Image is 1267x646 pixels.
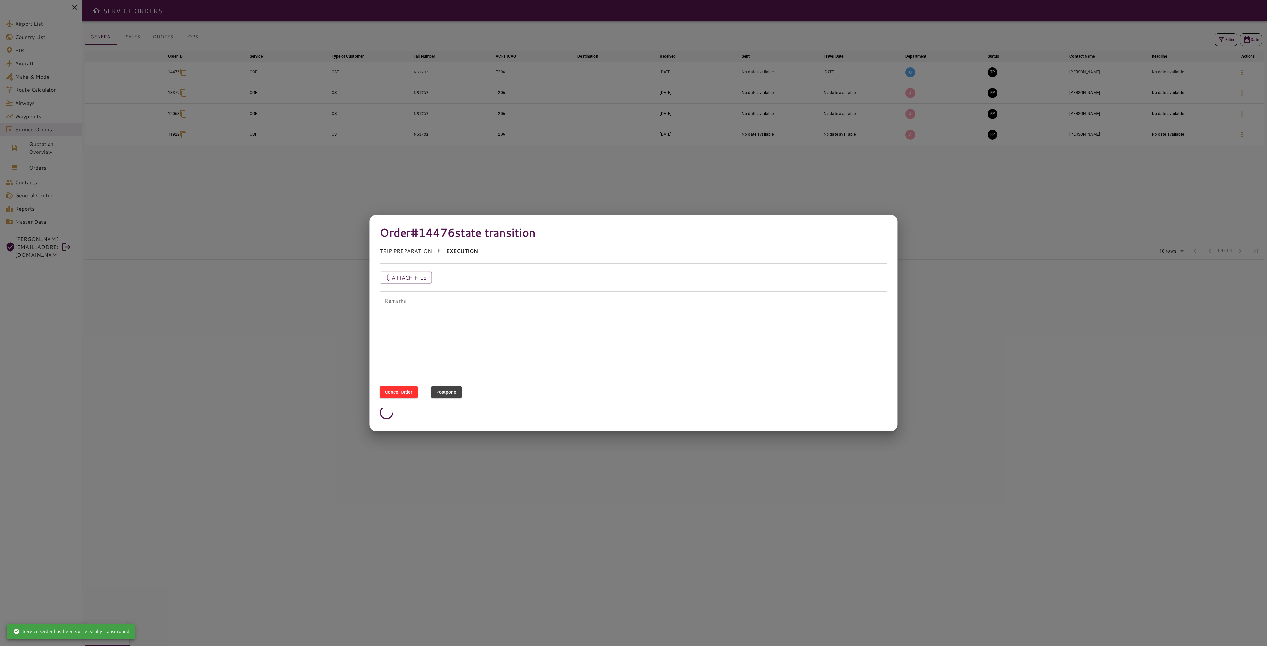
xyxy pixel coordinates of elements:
button: Cancel Order [380,386,418,398]
button: Postpone [431,386,462,398]
p: EXECUTION [446,247,478,255]
div: Service Order has been successfully transitioned [13,626,129,637]
p: Attach file [392,273,426,281]
p: TRIP PREPARATION [380,247,432,255]
button: Attach file [380,271,432,283]
h4: Order #14476 state transition [380,225,887,239]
